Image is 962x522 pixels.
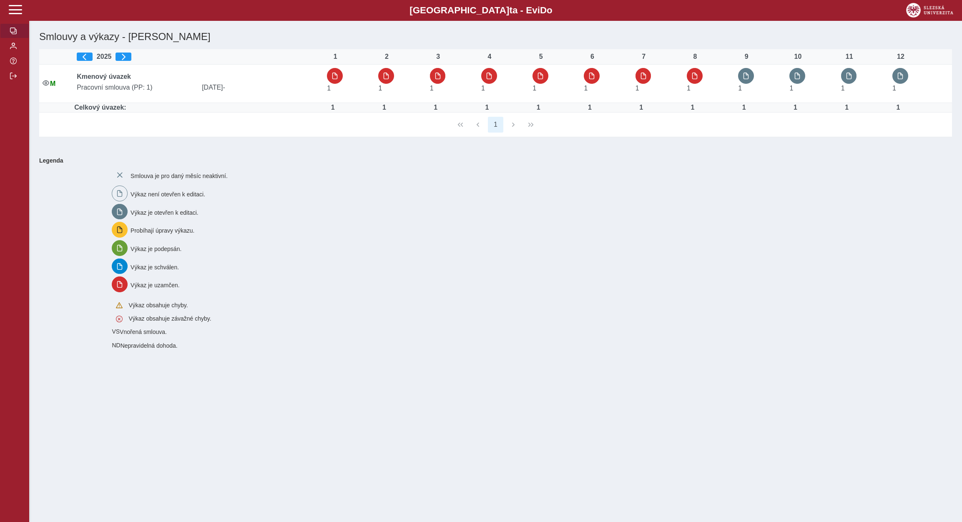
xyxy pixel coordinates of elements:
[430,85,434,92] span: Úvazek : 8 h / den. 40 h / týden.
[378,53,395,60] div: 2
[684,104,701,111] div: Úvazek : 8 h / den. 40 h / týden.
[479,104,495,111] div: Úvazek : 8 h / den. 40 h / týden.
[892,53,909,60] div: 12
[532,53,549,60] div: 5
[77,73,131,80] b: Kmenový úvazek
[890,104,907,111] div: Úvazek : 8 h / den. 40 h / týden.
[584,85,588,92] span: Úvazek : 8 h / den. 40 h / týden.
[633,104,650,111] div: Úvazek : 8 h / den. 40 h / týden.
[128,302,188,309] span: Výkaz obsahuje chyby.
[738,53,755,60] div: 9
[547,5,553,15] span: o
[324,104,341,111] div: Úvazek : 8 h / den. 40 h / týden.
[112,342,120,349] span: Smlouva vnořená do kmene
[36,28,802,46] h1: Smlouvy a výkazy - [PERSON_NAME]
[906,3,953,18] img: logo_web_su.png
[540,5,547,15] span: D
[128,315,211,322] span: Výkaz obsahuje závažné chyby.
[841,85,845,92] span: Úvazek : 8 h / den. 40 h / týden.
[687,85,691,92] span: Úvazek : 8 h / den. 40 h / týden.
[378,85,382,92] span: Úvazek : 8 h / den. 40 h / týden.
[198,84,324,91] span: [DATE]
[50,80,55,87] span: Údaje souhlasí s údaji v Magionu
[77,53,320,61] div: 2025
[327,53,344,60] div: 1
[121,342,178,349] span: Nepravidelná dohoda.
[327,85,331,92] span: Úvazek : 8 h / den. 40 h / týden.
[789,53,806,60] div: 10
[789,85,793,92] span: Úvazek : 8 h / den. 40 h / týden.
[36,154,949,167] b: Legenda
[481,53,498,60] div: 4
[687,53,703,60] div: 8
[736,104,752,111] div: Úvazek : 8 h / den. 40 h / týden.
[131,209,198,216] span: Výkaz je otevřen k editaci.
[509,5,512,15] span: t
[73,103,324,113] td: Celkový úvazek:
[488,117,504,133] button: 1
[131,173,228,179] span: Smlouva je pro daný měsíc neaktivní.
[131,246,181,252] span: Výkaz je podepsán.
[839,104,855,111] div: Úvazek : 8 h / den. 40 h / týden.
[112,328,120,335] span: Smlouva vnořená do kmene
[892,85,896,92] span: Úvazek : 8 h / den. 40 h / týden.
[427,104,444,111] div: Úvazek : 8 h / den. 40 h / týden.
[131,191,205,198] span: Výkaz není otevřen k editaci.
[430,53,447,60] div: 3
[43,80,49,86] i: Smlouva je aktivní
[223,84,225,91] span: -
[73,84,198,91] span: Pracovní smlouva (PP: 1)
[481,85,485,92] span: Úvazek : 8 h / den. 40 h / týden.
[787,104,804,111] div: Úvazek : 8 h / den. 40 h / týden.
[841,53,858,60] div: 11
[635,53,652,60] div: 7
[131,227,194,234] span: Probíhají úpravy výkazu.
[25,5,937,16] b: [GEOGRAPHIC_DATA] a - Evi
[376,104,392,111] div: Úvazek : 8 h / den. 40 h / týden.
[584,53,600,60] div: 6
[532,85,536,92] span: Úvazek : 8 h / den. 40 h / týden.
[120,329,167,335] span: Vnořená smlouva.
[131,264,179,270] span: Výkaz je schválen.
[581,104,598,111] div: Úvazek : 8 h / den. 40 h / týden.
[635,85,639,92] span: Úvazek : 8 h / den. 40 h / týden.
[738,85,742,92] span: Úvazek : 8 h / den. 40 h / týden.
[530,104,547,111] div: Úvazek : 8 h / den. 40 h / týden.
[131,282,180,289] span: Výkaz je uzamčen.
